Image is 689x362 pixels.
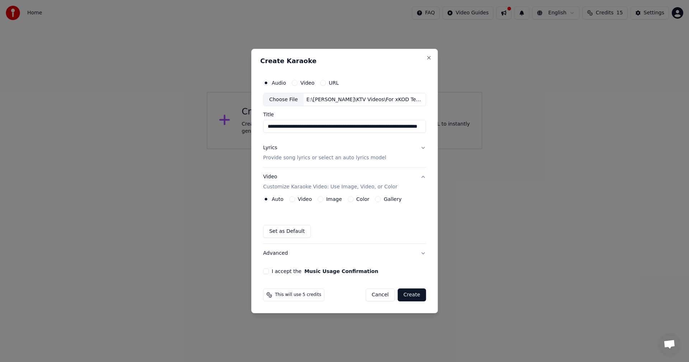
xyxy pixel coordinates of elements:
button: Advanced [263,244,426,263]
label: Audio [272,80,286,85]
label: Gallery [384,197,402,202]
label: Image [326,197,342,202]
label: Title [263,112,426,117]
button: Cancel [366,288,395,301]
button: Create [398,288,426,301]
button: Set as Default [263,225,311,238]
button: VideoCustomize Karaoke Video: Use Image, Video, or Color [263,168,426,197]
button: LyricsProvide song lyrics or select an auto lyrics model [263,139,426,168]
label: Video [300,80,314,85]
label: Video [298,197,312,202]
p: Customize Karaoke Video: Use Image, Video, or Color [263,183,397,191]
label: I accept the [272,269,378,274]
div: Lyrics [263,145,277,152]
label: Auto [272,197,283,202]
div: Video [263,174,397,191]
h2: Create Karaoke [260,58,429,64]
div: VideoCustomize Karaoke Video: Use Image, Video, or Color [263,196,426,244]
label: URL [329,80,339,85]
div: E:\[PERSON_NAME]\KTV Videos\For xKOD Testing\QUEEN\Queen - I Want To Break Free (Official Video),... [304,96,426,103]
p: Provide song lyrics or select an auto lyrics model [263,155,386,162]
label: Color [356,197,370,202]
div: Choose File [263,93,304,106]
span: This will use 5 credits [275,292,321,298]
button: I accept the [304,269,378,274]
